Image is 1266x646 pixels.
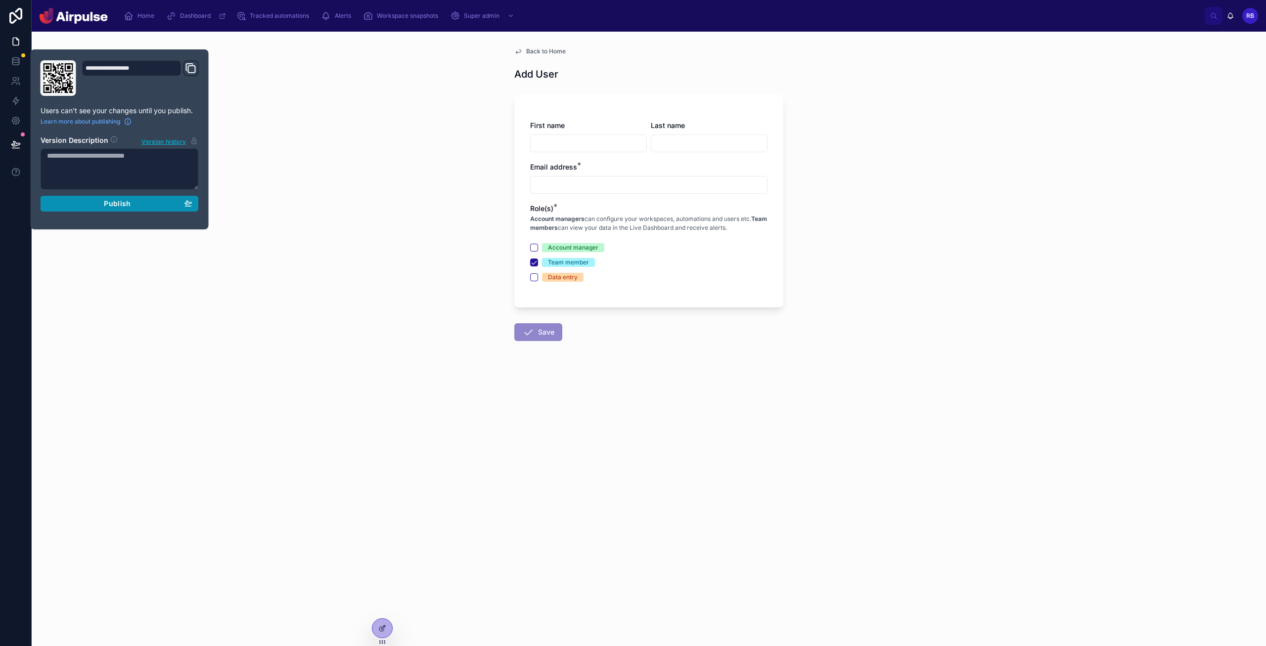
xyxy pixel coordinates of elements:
[360,7,445,25] a: Workspace snapshots
[41,196,199,212] button: Publish
[121,7,161,25] a: Home
[41,118,120,126] span: Learn more about publishing
[514,47,566,55] a: Back to Home
[137,12,154,20] span: Home
[526,47,566,55] span: Back to Home
[163,7,231,25] a: Dashboard
[530,215,768,232] p: can configure your workspaces, automations and users etc. can view your data in the Live Dashboar...
[548,243,598,252] div: Account manager
[464,12,499,20] span: Super admin
[651,121,685,129] span: Last name
[548,258,589,267] div: Team member
[180,12,211,20] span: Dashboard
[514,67,558,81] h1: Add User
[250,12,309,20] span: Tracked automations
[377,12,438,20] span: Workspace snapshots
[530,215,585,222] strong: Account managers
[41,118,132,126] a: Learn more about publishing
[530,163,577,171] span: Email address
[104,199,131,208] span: Publish
[40,8,108,24] img: App logo
[548,273,578,282] div: Data entry
[447,7,519,25] a: Super admin
[530,121,565,129] span: First name
[530,204,553,213] span: Role(s)
[141,136,186,146] span: Version history
[116,5,1205,27] div: scrollable content
[141,135,198,146] button: Version history
[318,7,358,25] a: Alerts
[41,106,199,116] p: Users can't see your changes until you publish.
[233,7,316,25] a: Tracked automations
[335,12,351,20] span: Alerts
[82,60,199,96] div: Domain and Custom Link
[41,135,108,146] h2: Version Description
[1246,12,1254,20] span: RB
